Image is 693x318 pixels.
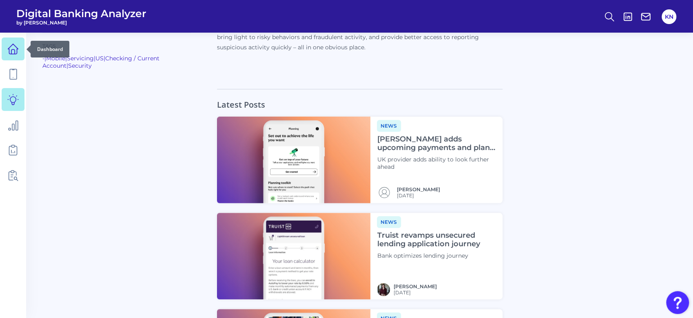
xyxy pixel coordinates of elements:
[44,55,46,62] span: |
[16,20,146,26] span: by [PERSON_NAME]
[42,55,44,62] span: -
[393,289,436,296] span: [DATE]
[94,55,95,62] span: |
[95,55,104,62] a: US
[31,41,69,57] div: Dashboard
[377,218,401,225] a: News
[16,7,146,20] span: Digital Banking Analyzer
[396,192,440,199] span: [DATE]
[377,135,496,152] h4: [PERSON_NAME] adds upcoming payments and plan features
[396,186,440,192] a: [PERSON_NAME]
[217,117,371,203] img: News - Phone (4).png
[46,55,65,62] a: Mobile
[377,121,401,129] a: News
[377,231,496,249] h4: Truist revamps unsecured lending application journey
[42,55,159,69] a: Checking / Current Account
[662,9,676,24] button: KN
[65,55,67,62] span: |
[217,213,371,299] img: News - Phone (3).png
[217,89,265,110] h2: Latest Posts
[68,62,92,69] a: Security
[393,283,436,289] a: [PERSON_NAME]
[377,156,496,170] p: UK provider adds ability to look further ahead
[377,120,401,132] span: News
[66,62,68,69] span: |
[666,291,689,314] button: Open Resource Center
[377,216,401,228] span: News
[377,283,390,296] img: RNFetchBlobTmp_0b8yx2vy2p867rz195sbp4h.png
[377,252,496,259] p: Bank optimizes lending journey
[42,42,191,50] p: Tags
[104,55,105,62] span: |
[67,55,94,62] a: Servicing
